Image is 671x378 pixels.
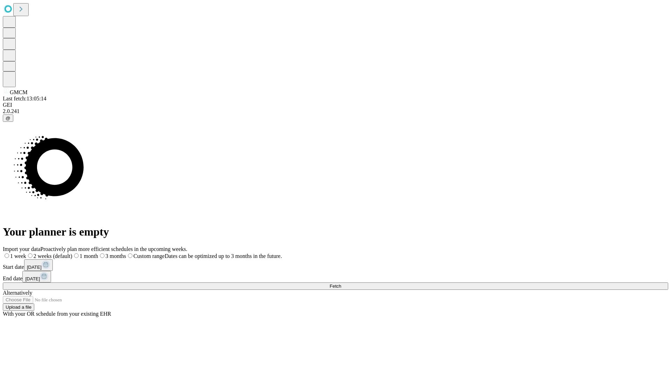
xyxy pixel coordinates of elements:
[22,271,51,282] button: [DATE]
[27,265,42,270] span: [DATE]
[5,253,9,258] input: 1 week
[10,89,28,95] span: GMCM
[106,253,126,259] span: 3 months
[3,303,34,311] button: Upload a file
[34,253,72,259] span: 2 weeks (default)
[74,253,79,258] input: 1 month
[3,108,668,114] div: 2.0.241
[3,225,668,238] h1: Your planner is empty
[24,259,53,271] button: [DATE]
[10,253,26,259] span: 1 week
[100,253,104,258] input: 3 months
[330,283,341,289] span: Fetch
[3,96,46,101] span: Last fetch: 13:05:14
[3,259,668,271] div: Start date
[41,246,187,252] span: Proactively plan more efficient schedules in the upcoming weeks.
[25,276,40,281] span: [DATE]
[28,253,33,258] input: 2 weeks (default)
[128,253,132,258] input: Custom rangeDates can be optimized up to 3 months in the future.
[134,253,165,259] span: Custom range
[3,246,41,252] span: Import your data
[3,311,111,317] span: With your OR schedule from your existing EHR
[165,253,282,259] span: Dates can be optimized up to 3 months in the future.
[3,271,668,282] div: End date
[3,114,13,122] button: @
[3,290,32,296] span: Alternatively
[3,102,668,108] div: GEI
[80,253,98,259] span: 1 month
[6,115,10,121] span: @
[3,282,668,290] button: Fetch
